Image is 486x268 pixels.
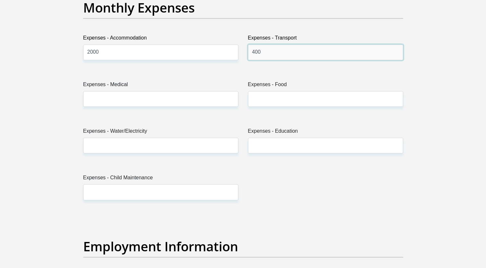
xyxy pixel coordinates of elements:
label: Expenses - Food [248,81,403,91]
label: Expenses - Transport [248,34,403,44]
input: Expenses - Education [248,138,403,153]
label: Expenses - Accommodation [83,34,238,44]
input: Expenses - Transport [248,44,403,60]
label: Expenses - Child Maintenance [83,174,238,184]
label: Expenses - Water/Electricity [83,127,238,138]
input: Expenses - Accommodation [83,44,238,60]
input: Expenses - Child Maintenance [83,184,238,200]
label: Expenses - Medical [83,81,238,91]
label: Expenses - Education [248,127,403,138]
input: Expenses - Medical [83,91,238,107]
input: Expenses - Food [248,91,403,107]
input: Expenses - Water/Electricity [83,138,238,153]
h2: Employment Information [83,239,403,254]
